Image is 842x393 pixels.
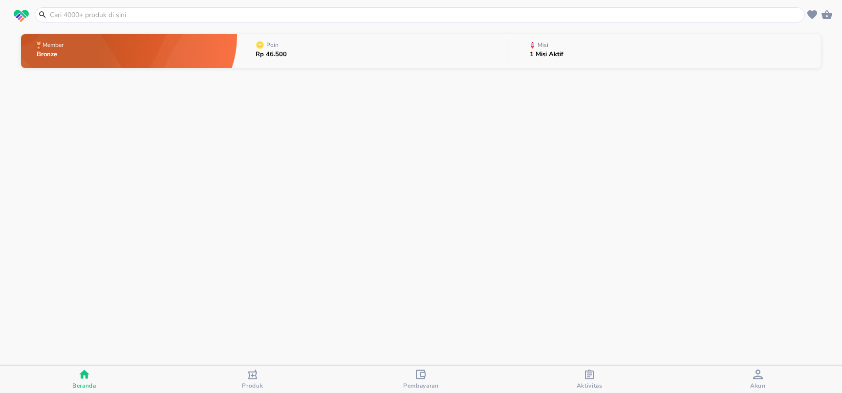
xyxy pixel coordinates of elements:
span: Akun [750,382,766,390]
button: Produk [169,366,337,393]
button: PoinRp 46.500 [237,32,509,70]
p: Bronze [37,51,65,58]
button: Aktivitas [505,366,674,393]
p: Member [43,42,64,48]
p: Rp 46.500 [256,51,287,58]
span: Pembayaran [403,382,439,390]
span: Produk [242,382,263,390]
button: Pembayaran [337,366,505,393]
p: 1 Misi Aktif [530,51,563,58]
img: logo_swiperx_s.bd005f3b.svg [14,10,29,22]
span: Aktivitas [577,382,603,390]
p: Poin [266,42,279,48]
button: Akun [673,366,842,393]
button: MemberBronze [21,32,237,70]
button: Misi1 Misi Aktif [509,32,821,70]
input: Cari 4000+ produk di sini [49,10,802,20]
p: Misi [538,42,548,48]
span: Beranda [72,382,96,390]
